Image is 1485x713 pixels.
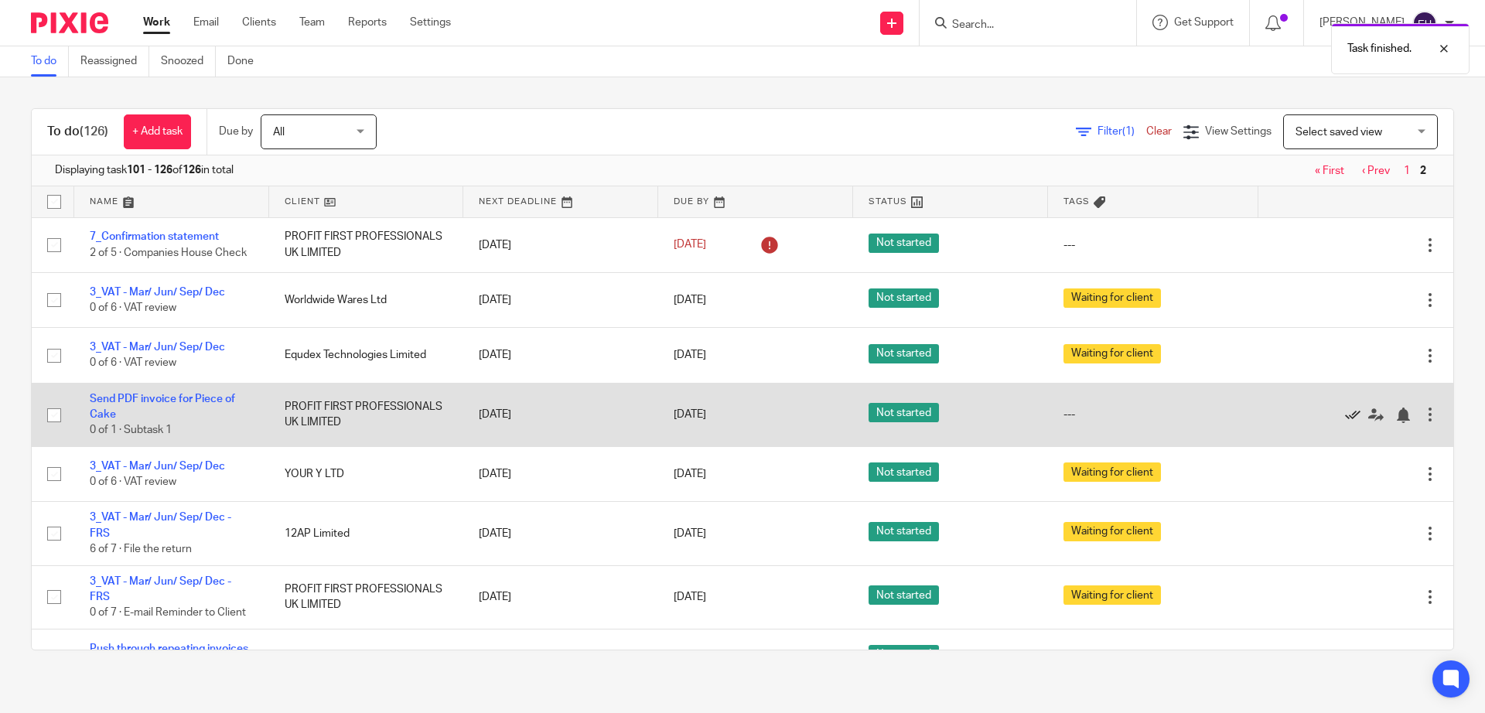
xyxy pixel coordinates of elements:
[1146,126,1172,137] a: Clear
[299,15,325,30] a: Team
[1063,407,1244,422] div: ---
[463,629,658,684] td: [DATE]
[1416,162,1430,180] span: 2
[90,544,192,554] span: 6 of 7 · File the return
[674,469,706,479] span: [DATE]
[269,565,464,629] td: PROFIT FIRST PROFESSIONALS UK LIMITED
[1296,127,1382,138] span: Select saved view
[869,403,939,422] span: Not started
[1307,165,1430,177] nav: pager
[1315,165,1344,176] a: « First
[869,645,939,664] span: Not started
[1063,237,1244,253] div: ---
[1404,165,1410,176] a: 1
[31,46,69,77] a: To do
[219,124,253,139] p: Due by
[463,446,658,501] td: [DATE]
[1412,11,1437,36] img: svg%3E
[124,114,191,149] a: + Add task
[127,165,172,176] b: 101 - 126
[90,607,246,618] span: 0 of 7 · E-mail Reminder to Client
[869,462,939,482] span: Not started
[193,15,219,30] a: Email
[90,302,176,313] span: 0 of 6 · VAT review
[1362,165,1390,176] a: ‹ Prev
[183,165,201,176] b: 126
[269,629,464,684] td: Cloud Genie Ltd
[80,46,149,77] a: Reassigned
[869,344,939,363] span: Not started
[269,272,464,327] td: Worldwide Wares Ltd
[1098,126,1146,137] span: Filter
[463,272,658,327] td: [DATE]
[273,127,285,138] span: All
[55,162,234,178] span: Displaying task of in total
[463,383,658,446] td: [DATE]
[1063,522,1161,541] span: Waiting for client
[1205,126,1272,137] span: View Settings
[143,15,170,30] a: Work
[90,394,235,420] a: Send PDF invoice for Piece of Cake
[90,476,176,487] span: 0 of 6 · VAT review
[269,383,464,446] td: PROFIT FIRST PROFESSIONALS UK LIMITED
[80,125,108,138] span: (126)
[869,234,939,253] span: Not started
[1063,649,1244,664] div: ---
[161,46,216,77] a: Snoozed
[1063,462,1161,482] span: Waiting for client
[674,240,706,251] span: [DATE]
[410,15,451,30] a: Settings
[269,217,464,272] td: PROFIT FIRST PROFESSIONALS UK LIMITED
[1122,126,1135,137] span: (1)
[674,592,706,602] span: [DATE]
[674,295,706,305] span: [DATE]
[1063,288,1161,308] span: Waiting for client
[90,425,172,436] span: 0 of 1 · Subtask 1
[90,287,225,298] a: 3_VAT - Mar/ Jun/ Sep/ Dec
[242,15,276,30] a: Clients
[348,15,387,30] a: Reports
[269,502,464,565] td: 12AP Limited
[90,461,225,472] a: 3_VAT - Mar/ Jun/ Sep/ Dec
[1063,344,1161,363] span: Waiting for client
[463,565,658,629] td: [DATE]
[463,328,658,383] td: [DATE]
[227,46,265,77] a: Done
[1063,585,1161,605] span: Waiting for client
[463,217,658,272] td: [DATE]
[90,512,231,538] a: 3_VAT - Mar/ Jun/ Sep/ Dec - FRS
[47,124,108,140] h1: To do
[1345,407,1368,422] a: Mark as done
[463,502,658,565] td: [DATE]
[90,342,225,353] a: 3_VAT - Mar/ Jun/ Sep/ Dec
[869,288,939,308] span: Not started
[674,528,706,539] span: [DATE]
[90,231,219,242] a: 7_Confirmation statement
[90,358,176,369] span: 0 of 6 · VAT review
[31,12,108,33] img: Pixie
[269,328,464,383] td: Equdex Technologies Limited
[1347,41,1412,56] p: Task finished.
[674,409,706,420] span: [DATE]
[674,350,706,360] span: [DATE]
[90,576,231,602] a: 3_VAT - Mar/ Jun/ Sep/ Dec - FRS
[269,446,464,501] td: YOUR Y LTD
[1063,197,1090,206] span: Tags
[869,585,939,605] span: Not started
[869,522,939,541] span: Not started
[90,247,247,258] span: 2 of 5 · Companies House Check
[90,643,248,654] a: Push through repeating invoices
